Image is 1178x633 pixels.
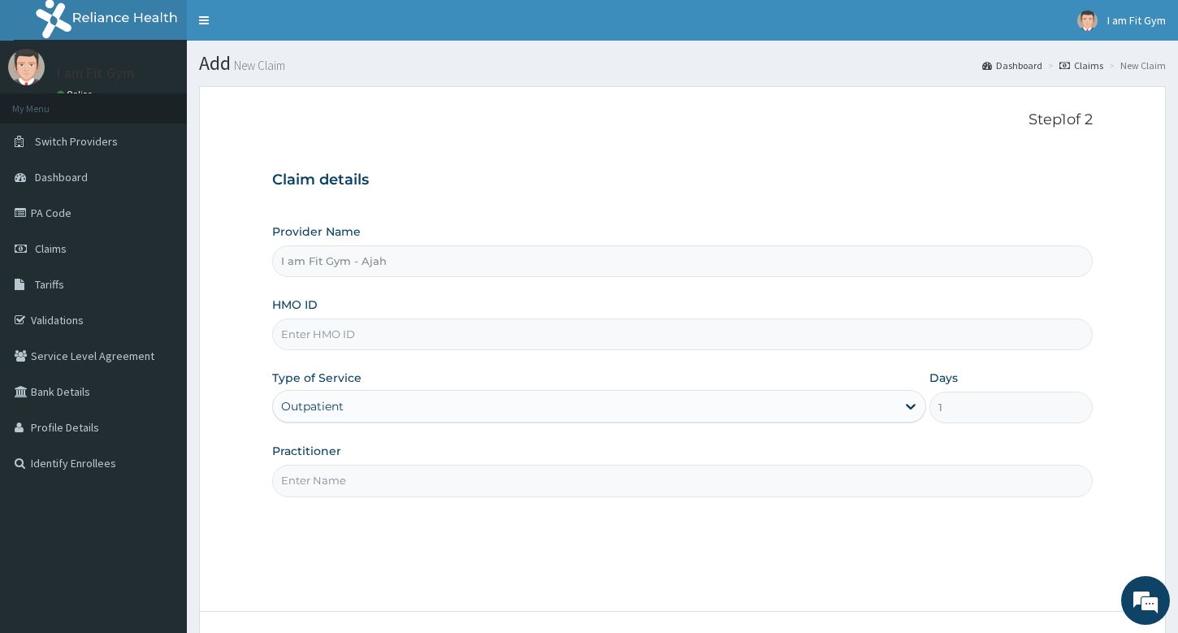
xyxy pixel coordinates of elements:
[57,89,96,100] a: Online
[35,241,67,256] span: Claims
[1077,11,1098,31] img: User Image
[272,223,361,240] label: Provider Name
[1107,13,1166,28] span: I am Fit Gym
[57,66,134,80] p: I am Fit Gym
[199,53,1166,74] h1: Add
[272,465,1093,496] input: Enter Name
[272,319,1093,350] input: Enter HMO ID
[982,59,1042,72] a: Dashboard
[272,443,341,459] label: Practitioner
[929,370,958,386] label: Days
[35,170,88,184] span: Dashboard
[272,297,318,313] label: HMO ID
[8,49,45,85] img: User Image
[231,59,285,72] small: New Claim
[35,277,64,292] span: Tariffs
[272,171,1093,189] h3: Claim details
[1059,59,1103,72] a: Claims
[272,370,362,386] label: Type of Service
[35,134,118,149] span: Switch Providers
[272,111,1093,129] p: Step 1 of 2
[1105,59,1166,72] li: New Claim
